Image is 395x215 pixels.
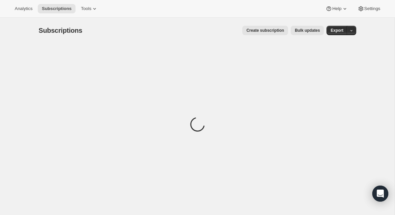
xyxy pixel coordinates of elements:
[372,186,388,202] div: Open Intercom Messenger
[11,4,36,13] button: Analytics
[38,4,76,13] button: Subscriptions
[246,28,284,33] span: Create subscription
[321,4,352,13] button: Help
[326,26,347,35] button: Export
[331,28,343,33] span: Export
[77,4,102,13] button: Tools
[364,6,380,11] span: Settings
[332,6,341,11] span: Help
[15,6,32,11] span: Analytics
[295,28,320,33] span: Bulk updates
[39,27,83,34] span: Subscriptions
[354,4,384,13] button: Settings
[42,6,72,11] span: Subscriptions
[291,26,324,35] button: Bulk updates
[242,26,288,35] button: Create subscription
[81,6,91,11] span: Tools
